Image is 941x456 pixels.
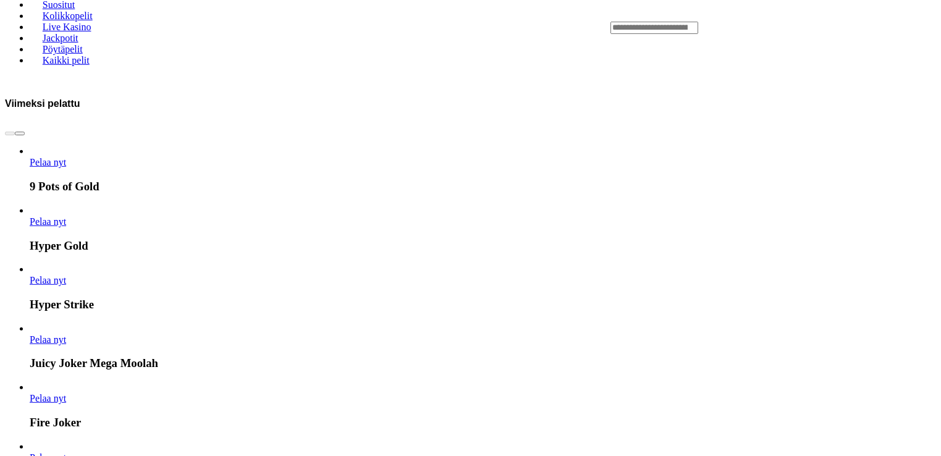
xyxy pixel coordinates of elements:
[5,132,15,135] button: prev slide
[38,33,83,43] span: Jackpotit
[30,7,105,25] a: Kolikkopelit
[5,98,80,109] h3: Viimeksi pelattu
[30,18,104,36] a: Live Kasino
[30,393,66,403] span: Pelaa nyt
[30,51,103,70] a: Kaikki pelit
[30,180,936,193] h3: 9 Pots of Gold
[30,40,95,59] a: Pöytäpelit
[30,216,66,227] a: Hyper Gold
[15,132,25,135] button: next slide
[30,334,66,345] span: Pelaa nyt
[30,216,66,227] span: Pelaa nyt
[610,22,698,34] input: Search
[38,22,96,32] span: Live Kasino
[30,416,936,429] h3: Fire Joker
[30,205,936,253] article: Hyper Gold
[30,29,91,48] a: Jackpotit
[30,357,936,370] h3: Juicy Joker Mega Moolah
[38,11,98,21] span: Kolikkopelit
[30,275,66,285] a: Hyper Strike
[30,323,936,371] article: Juicy Joker Mega Moolah
[30,298,936,311] h3: Hyper Strike
[30,264,936,311] article: Hyper Strike
[30,146,936,193] article: 9 Pots of Gold
[30,393,66,403] a: Fire Joker
[30,382,936,429] article: Fire Joker
[30,275,66,285] span: Pelaa nyt
[30,239,936,253] h3: Hyper Gold
[38,44,88,54] span: Pöytäpelit
[30,157,66,167] span: Pelaa nyt
[30,334,66,345] a: Juicy Joker Mega Moolah
[38,55,95,65] span: Kaikki pelit
[30,157,66,167] a: 9 Pots of Gold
